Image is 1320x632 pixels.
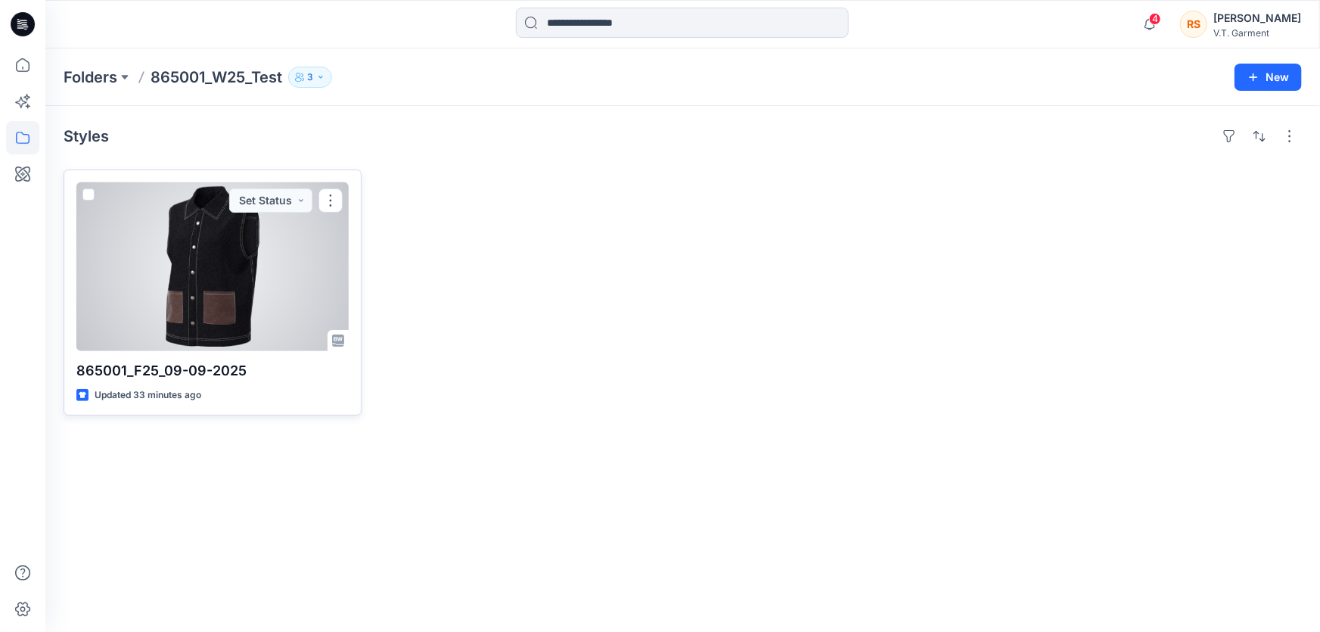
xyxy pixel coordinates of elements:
p: 865001_F25_09-09-2025 [76,360,349,381]
div: RS [1180,11,1207,38]
p: 3 [307,69,313,86]
div: [PERSON_NAME] [1213,9,1301,27]
button: New [1235,64,1302,91]
h4: Styles [64,127,109,145]
p: Updated 33 minutes ago [95,388,201,403]
span: 4 [1149,13,1161,25]
button: 3 [288,67,332,88]
a: Folders [64,67,117,88]
p: 865001_W25_Test [151,67,282,88]
div: V.T. Garment [1213,27,1301,39]
a: 865001_F25_09-09-2025 [76,182,349,351]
